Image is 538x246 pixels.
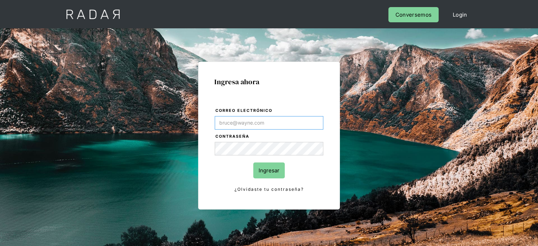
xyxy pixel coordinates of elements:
a: Login [446,7,474,22]
label: Correo electrónico [215,107,323,114]
a: ¿Olvidaste tu contraseña? [215,185,323,193]
input: bruce@wayne.com [215,116,323,130]
h1: Ingresa ahora [214,78,324,86]
input: Ingresar [253,162,285,178]
a: Conversemos [388,7,439,22]
form: Login Form [214,107,324,193]
label: Contraseña [215,133,323,140]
